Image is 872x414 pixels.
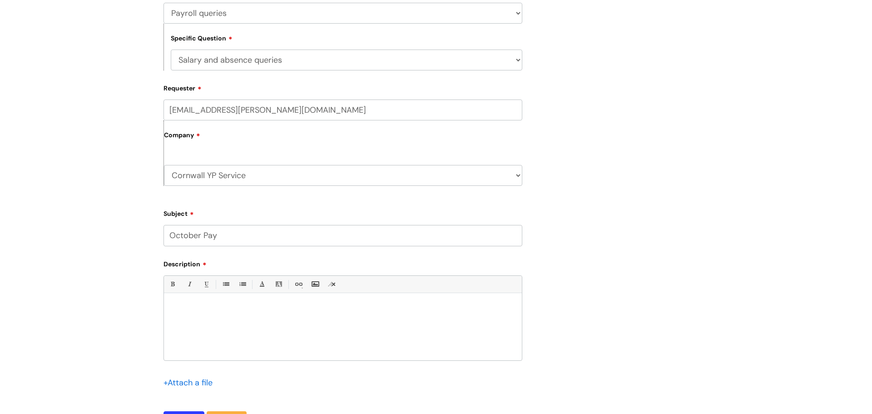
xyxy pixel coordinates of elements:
[163,100,522,120] input: Email
[167,279,178,290] a: Bold (Ctrl-B)
[163,81,522,92] label: Requester
[171,33,233,42] label: Specific Question
[220,279,231,290] a: • Unordered List (Ctrl-Shift-7)
[164,128,522,149] label: Company
[163,207,522,218] label: Subject
[273,279,284,290] a: Back Color
[292,279,304,290] a: Link
[256,279,268,290] a: Font Color
[163,257,522,268] label: Description
[326,279,337,290] a: Remove formatting (Ctrl-\)
[200,279,212,290] a: Underline(Ctrl-U)
[163,375,218,390] div: Attach a file
[183,279,195,290] a: Italic (Ctrl-I)
[237,279,248,290] a: 1. Ordered List (Ctrl-Shift-8)
[309,279,321,290] a: Insert Image...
